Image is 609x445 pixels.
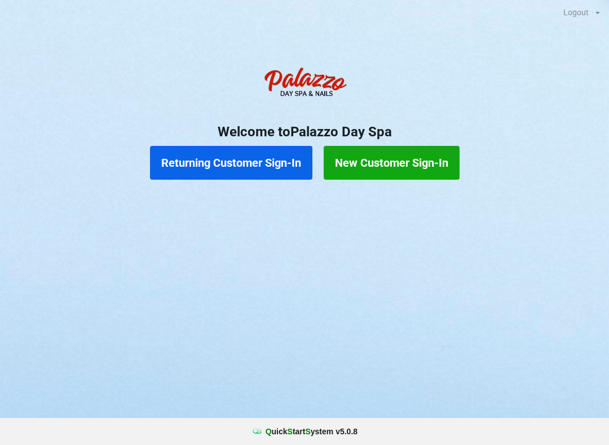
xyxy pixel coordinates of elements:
[266,426,358,437] b: uick tart ystem v 5.0.8
[251,426,263,437] img: favicon.ico
[563,8,589,16] div: Logout
[305,427,310,436] span: S
[150,146,312,180] button: Returning Customer Sign-In
[266,427,272,436] span: Q
[324,146,460,180] button: New Customer Sign-In
[259,61,350,106] img: PalazzoDaySpaNails-Logo.png
[288,427,293,436] span: S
